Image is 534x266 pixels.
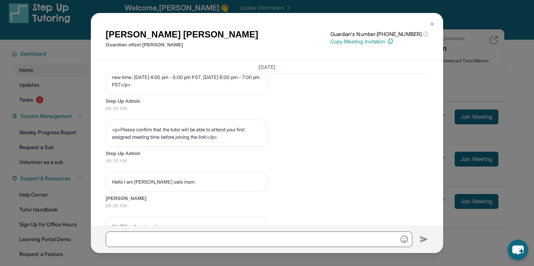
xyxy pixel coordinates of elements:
p: Guardian's Number: [PHONE_NUMBER] [330,30,428,38]
span: Step Up Admin [106,98,428,105]
span: Step Up Admin [106,150,428,157]
span: [PERSON_NAME] [106,195,428,202]
h3: [DATE] [106,63,428,71]
span: 09:19 AM [106,105,428,112]
img: Emoji [400,236,408,243]
img: Close Icon [429,21,435,27]
span: 09:19 AM [106,157,428,165]
h1: [PERSON_NAME] [PERSON_NAME] [106,28,258,41]
p: Copy Meeting Invitation [330,38,428,45]
p: <p>Please confirm that the tutor will be able to attend your first assigned meeting time before j... [112,126,261,141]
p: Guardian of Izel [PERSON_NAME] [106,41,258,49]
p: [DATE] at 6pm is perfect [112,223,261,230]
button: chat-button [508,240,528,260]
span: 09:26 AM [106,202,428,210]
span: ⓘ [423,30,428,38]
img: Copy Icon [387,38,393,45]
p: Hello I am [PERSON_NAME] izels mom [112,178,261,185]
img: Send icon [420,235,428,244]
